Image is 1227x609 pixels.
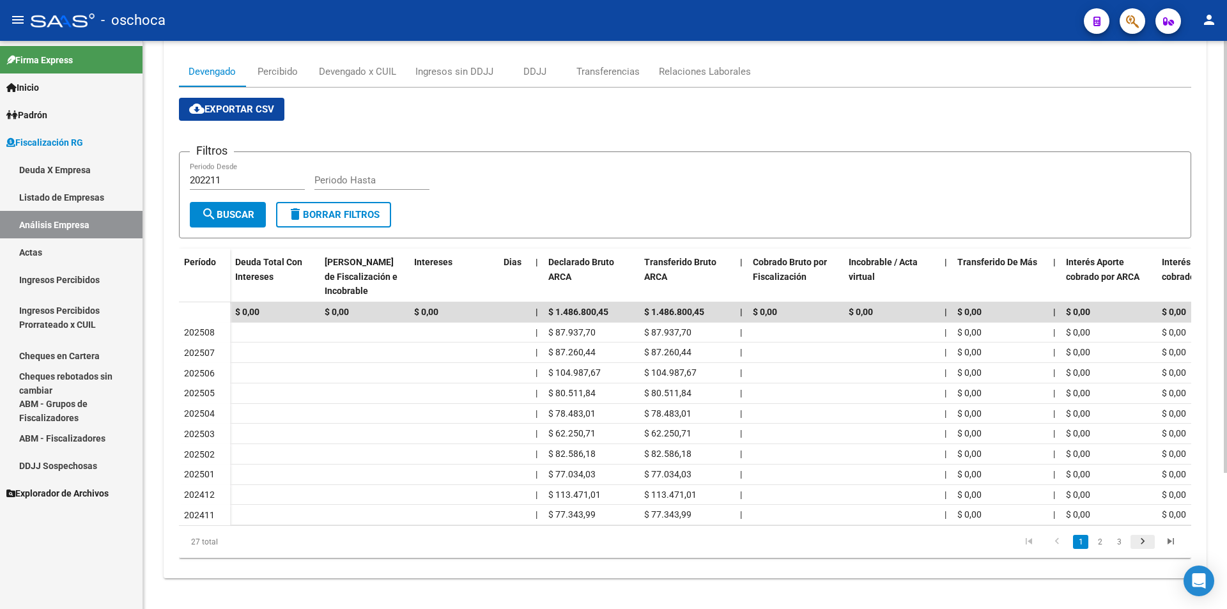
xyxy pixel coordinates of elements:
[201,206,217,222] mat-icon: search
[1162,388,1186,398] span: $ 0,00
[945,449,946,459] span: |
[644,367,697,378] span: $ 104.987,67
[1053,388,1055,398] span: |
[957,509,982,520] span: $ 0,00
[1162,408,1186,419] span: $ 0,00
[1066,428,1090,438] span: $ 0,00
[945,509,946,520] span: |
[740,509,742,520] span: |
[740,257,743,267] span: |
[740,408,742,419] span: |
[1162,347,1186,357] span: $ 0,00
[1159,535,1183,549] a: go to last page
[735,249,748,305] datatable-header-cell: |
[945,257,947,267] span: |
[184,327,215,337] span: 202508
[1131,535,1155,549] a: go to next page
[1162,490,1186,500] span: $ 0,00
[536,388,537,398] span: |
[409,249,498,305] datatable-header-cell: Intereses
[659,65,751,79] div: Relaciones Laborales
[639,249,735,305] datatable-header-cell: Transferido Bruto ARCA
[536,257,538,267] span: |
[1162,428,1186,438] span: $ 0,00
[325,257,397,297] span: [PERSON_NAME] de Fiscalización e Incobrable
[536,408,537,419] span: |
[548,327,596,337] span: $ 87.937,70
[945,469,946,479] span: |
[753,307,777,317] span: $ 0,00
[548,347,596,357] span: $ 87.260,44
[957,490,982,500] span: $ 0,00
[957,428,982,438] span: $ 0,00
[644,428,691,438] span: $ 62.250,71
[189,65,236,79] div: Devengado
[1162,327,1186,337] span: $ 0,00
[504,257,521,267] span: Dias
[1045,535,1069,549] a: go to previous page
[1201,12,1217,27] mat-icon: person
[184,449,215,459] span: 202502
[101,6,166,35] span: - oschoca
[957,408,982,419] span: $ 0,00
[184,510,215,520] span: 202411
[945,347,946,357] span: |
[644,469,691,479] span: $ 77.034,03
[536,469,537,479] span: |
[543,249,639,305] datatable-header-cell: Declarado Bruto ARCA
[945,367,946,378] span: |
[1073,535,1088,549] a: 1
[230,249,320,305] datatable-header-cell: Deuda Total Con Intereses
[1053,449,1055,459] span: |
[644,307,704,317] span: $ 1.486.800,45
[957,388,982,398] span: $ 0,00
[189,101,204,116] mat-icon: cloud_download
[945,428,946,438] span: |
[1053,469,1055,479] span: |
[190,142,234,160] h3: Filtros
[6,108,47,122] span: Padrón
[644,327,691,337] span: $ 87.937,70
[6,486,109,500] span: Explorador de Archivos
[1053,327,1055,337] span: |
[644,388,691,398] span: $ 80.511,84
[189,104,274,115] span: Exportar CSV
[1061,249,1157,305] datatable-header-cell: Interés Aporte cobrado por ARCA
[1048,249,1061,305] datatable-header-cell: |
[184,257,216,267] span: Período
[548,490,601,500] span: $ 113.471,01
[548,388,596,398] span: $ 80.511,84
[957,307,982,317] span: $ 0,00
[10,12,26,27] mat-icon: menu
[536,449,537,459] span: |
[957,327,982,337] span: $ 0,00
[644,408,691,419] span: $ 78.483,01
[184,408,215,419] span: 202504
[1066,388,1090,398] span: $ 0,00
[576,65,640,79] div: Transferencias
[1053,509,1055,520] span: |
[415,65,493,79] div: Ingresos sin DDJJ
[1053,490,1055,500] span: |
[1066,307,1090,317] span: $ 0,00
[1053,347,1055,357] span: |
[1066,347,1090,357] span: $ 0,00
[1066,469,1090,479] span: $ 0,00
[548,367,601,378] span: $ 104.987,67
[1109,531,1129,553] li: page 3
[325,307,349,317] span: $ 0,00
[1162,449,1186,459] span: $ 0,00
[548,449,596,459] span: $ 82.586,18
[201,209,254,220] span: Buscar
[740,307,743,317] span: |
[6,81,39,95] span: Inicio
[6,135,83,150] span: Fiscalización RG
[945,408,946,419] span: |
[1066,449,1090,459] span: $ 0,00
[536,509,537,520] span: |
[548,307,608,317] span: $ 1.486.800,45
[1111,535,1127,549] a: 3
[740,469,742,479] span: |
[235,307,259,317] span: $ 0,00
[184,388,215,398] span: 202505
